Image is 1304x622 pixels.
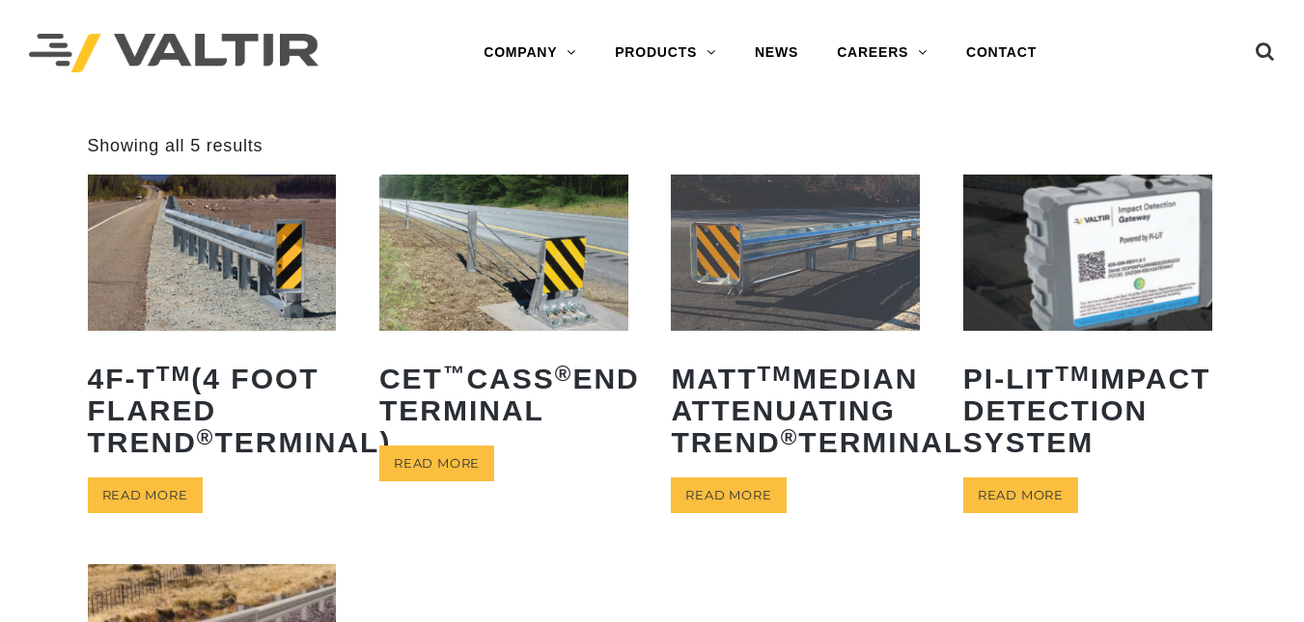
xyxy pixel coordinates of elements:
[156,362,192,386] sup: TM
[1055,362,1091,386] sup: TM
[88,135,264,157] p: Showing all 5 results
[596,34,735,72] a: PRODUCTS
[443,362,467,386] sup: ™
[379,446,494,481] a: Read more about “CET™ CASS® End Terminal”
[88,175,337,472] a: 4F-TTM(4 Foot Flared TREND®Terminal)
[963,175,1212,472] a: PI-LITTMImpact Detection System
[379,348,628,441] h2: CET CASS End Terminal
[197,425,215,449] sup: ®
[818,34,947,72] a: CAREERS
[379,175,628,440] a: CET™CASS®End Terminal
[947,34,1056,72] a: CONTACT
[464,34,596,72] a: COMPANY
[29,34,319,73] img: Valtir
[671,348,920,473] h2: MATT Median Attenuating TREND Terminal
[757,362,792,386] sup: TM
[781,425,799,449] sup: ®
[88,477,203,513] a: Read more about “4F-TTM (4 Foot Flared TREND® Terminal)”
[735,34,818,72] a: NEWS
[555,362,573,386] sup: ®
[963,348,1212,473] h2: PI-LIT Impact Detection System
[88,348,337,473] h2: 4F-T (4 Foot Flared TREND Terminal)
[671,175,920,472] a: MATTTMMedian Attenuating TREND®Terminal
[963,477,1078,513] a: Read more about “PI-LITTM Impact Detection System”
[671,477,786,513] a: Read more about “MATTTM Median Attenuating TREND® Terminal”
